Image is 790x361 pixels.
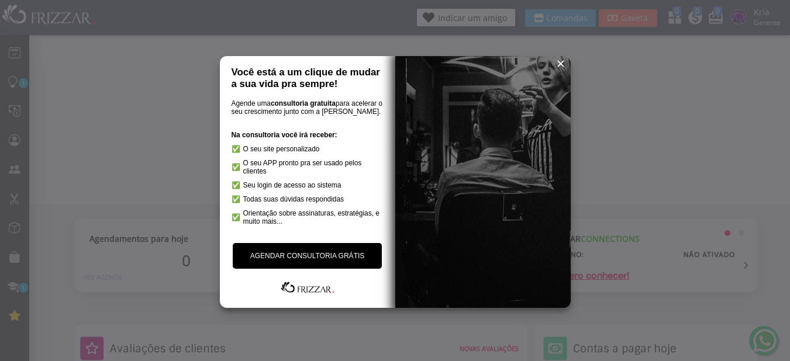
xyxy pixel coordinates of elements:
[233,243,382,269] a: AGENDAR CONSULTORIA GRÁTIS
[232,131,337,139] strong: Na consultoria você irá receber:
[232,209,384,225] li: Orientação sobre assinaturas, estratégias, e muito mais...
[271,99,336,107] strong: consultoria gratuita
[232,67,384,90] h1: Você está a um clique de mudar a sua vida pra sempre!
[552,55,570,72] button: ui-button
[232,181,384,189] li: Seu login de acesso ao sistema
[232,195,384,203] li: Todas suas dúvidas respondidas
[232,99,384,116] p: Agende uma para acelerar o seu crescimento junto com a [PERSON_NAME].
[232,145,384,153] li: O seu site personalizado
[232,159,384,175] li: O seu APP pronto pra ser usado pelos clientes
[278,280,337,294] img: Frizzar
